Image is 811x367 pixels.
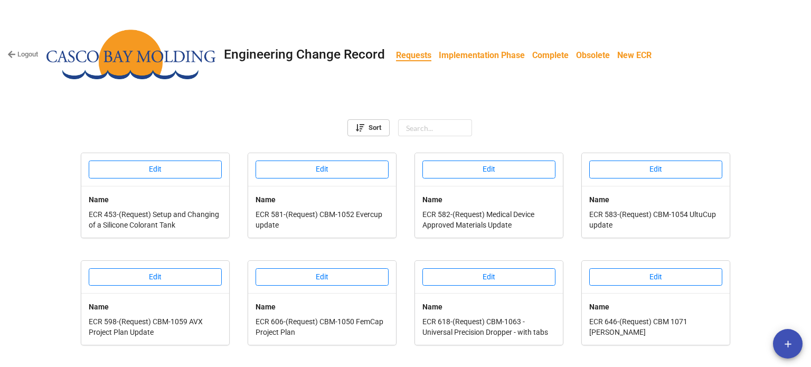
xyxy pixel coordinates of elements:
p: ECR 646-(Request) CBM 1071 [PERSON_NAME] [589,316,722,337]
b: Name [256,303,276,311]
p: ECR 583-(Request) CBM-1054 UltuCup update [589,209,722,230]
p: ECR 606-(Request) CBM-1050 FemCap Project Plan [256,316,389,337]
b: Complete [532,50,569,60]
a: Obsolete [572,45,614,65]
a: Sort [347,119,390,136]
a: New ECR [614,45,655,65]
button: add [773,329,803,359]
button: Edit [589,268,722,286]
button: Edit [589,161,722,178]
b: Name [589,195,609,204]
b: Name [589,303,609,311]
p: ECR 598-(Request) CBM-1059 AVX Project Plan Update [89,316,222,337]
a: Complete [529,45,572,65]
b: Name [89,303,109,311]
button: Edit [89,161,222,178]
p: ECR 582-(Request) Medical Device Approved Materials Update [422,209,555,230]
b: Implementation Phase [439,50,525,60]
button: Edit [422,268,555,286]
p: ECR 453-(Request) Setup and Changing of a Silicone Colorant Tank [89,209,222,230]
b: Obsolete [576,50,610,60]
p: ECR 618-(Request) CBM-1063 - Universal Precision Dropper - with tabs [422,316,555,337]
b: Name [422,303,442,311]
b: Requests [396,50,431,61]
b: Name [256,195,276,204]
button: Edit [422,161,555,178]
button: Edit [89,268,222,286]
button: Edit [256,268,389,286]
b: New ECR [617,50,652,60]
img: user-attachments%2Flegacy%2Fextension-attachments%2FltfiPdBR88%2FCasco%20Bay%20Molding%20Logo.png [46,30,215,80]
button: Edit [256,161,389,178]
input: Search... [398,119,472,136]
a: Logout [7,49,38,60]
div: Engineering Change Record [224,48,385,61]
a: Implementation Phase [435,45,529,65]
a: Requests [392,45,435,65]
b: Name [89,195,109,204]
p: ECR 581-(Request) CBM-1052 Evercup update [256,209,389,230]
b: Name [422,195,442,204]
